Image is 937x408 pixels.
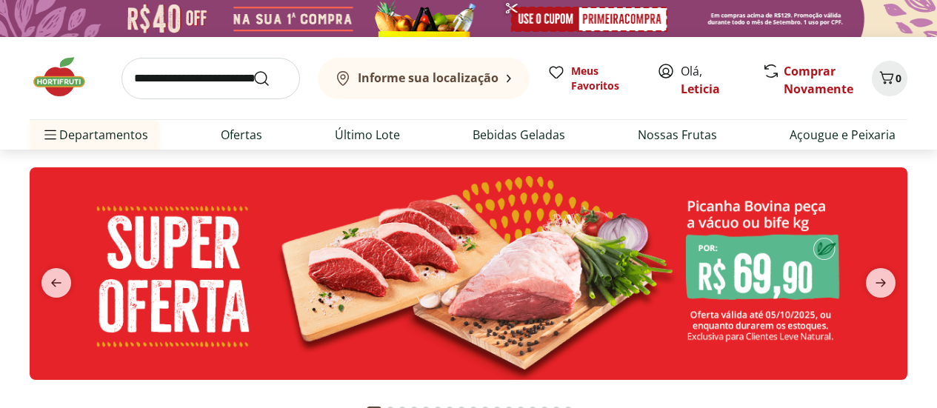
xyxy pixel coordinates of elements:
b: Informe sua localização [358,70,498,86]
img: Hortifruti [30,55,104,99]
a: Bebidas Geladas [473,126,565,144]
span: 0 [896,71,901,85]
span: Meus Favoritos [571,64,639,93]
a: Meus Favoritos [547,64,639,93]
button: Carrinho [872,61,907,96]
span: Departamentos [41,117,148,153]
a: Nossas Frutas [638,126,717,144]
button: next [854,268,907,298]
a: Último Lote [335,126,400,144]
span: Olá, [681,62,747,98]
input: search [121,58,300,99]
a: Comprar Novamente [784,63,853,97]
a: Ofertas [221,126,262,144]
a: Leticia [681,81,720,97]
button: Informe sua localização [318,58,530,99]
button: previous [30,268,83,298]
button: Menu [41,117,59,153]
button: Submit Search [253,70,288,87]
img: super oferta [30,167,907,380]
a: Açougue e Peixaria [790,126,896,144]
